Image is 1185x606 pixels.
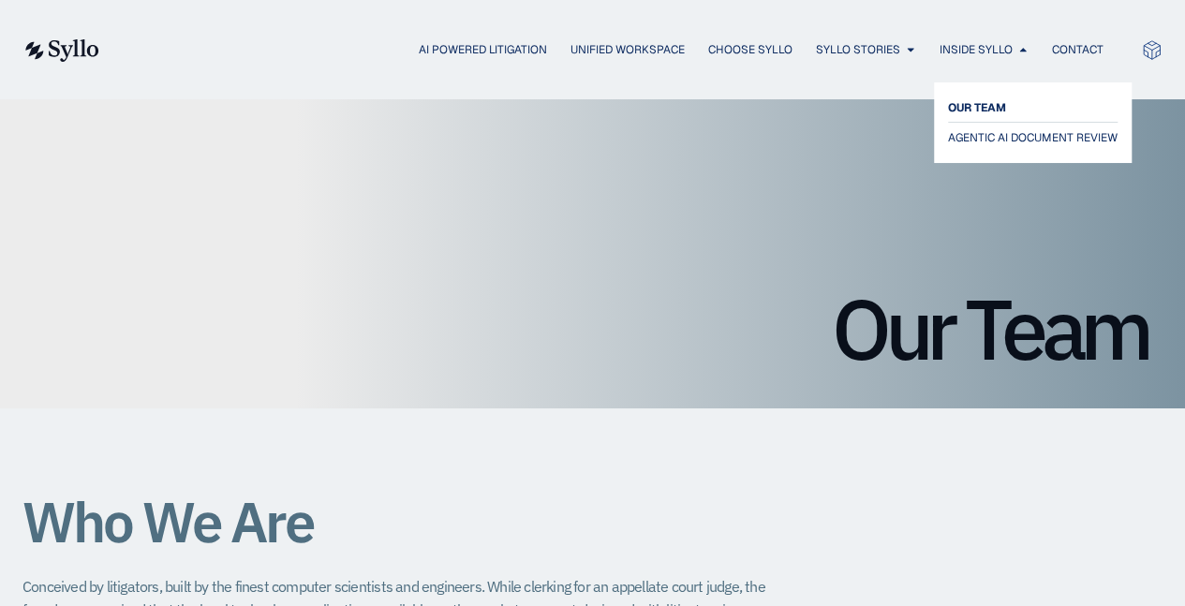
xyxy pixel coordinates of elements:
[708,41,792,58] a: Choose Syllo
[948,126,1118,149] a: AGENTIC AI DOCUMENT REVIEW
[948,96,1006,119] span: OUR TEAM
[419,41,547,58] a: AI Powered Litigation
[137,41,1104,59] div: Menu Toggle
[1052,41,1104,58] a: Contact
[940,41,1013,58] a: Inside Syllo
[816,41,900,58] a: Syllo Stories
[137,41,1104,59] nav: Menu
[37,287,1148,371] h1: Our Team
[570,41,685,58] a: Unified Workspace
[948,96,1118,119] a: OUR TEAM
[22,491,772,553] h1: Who We Are
[22,39,99,62] img: syllo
